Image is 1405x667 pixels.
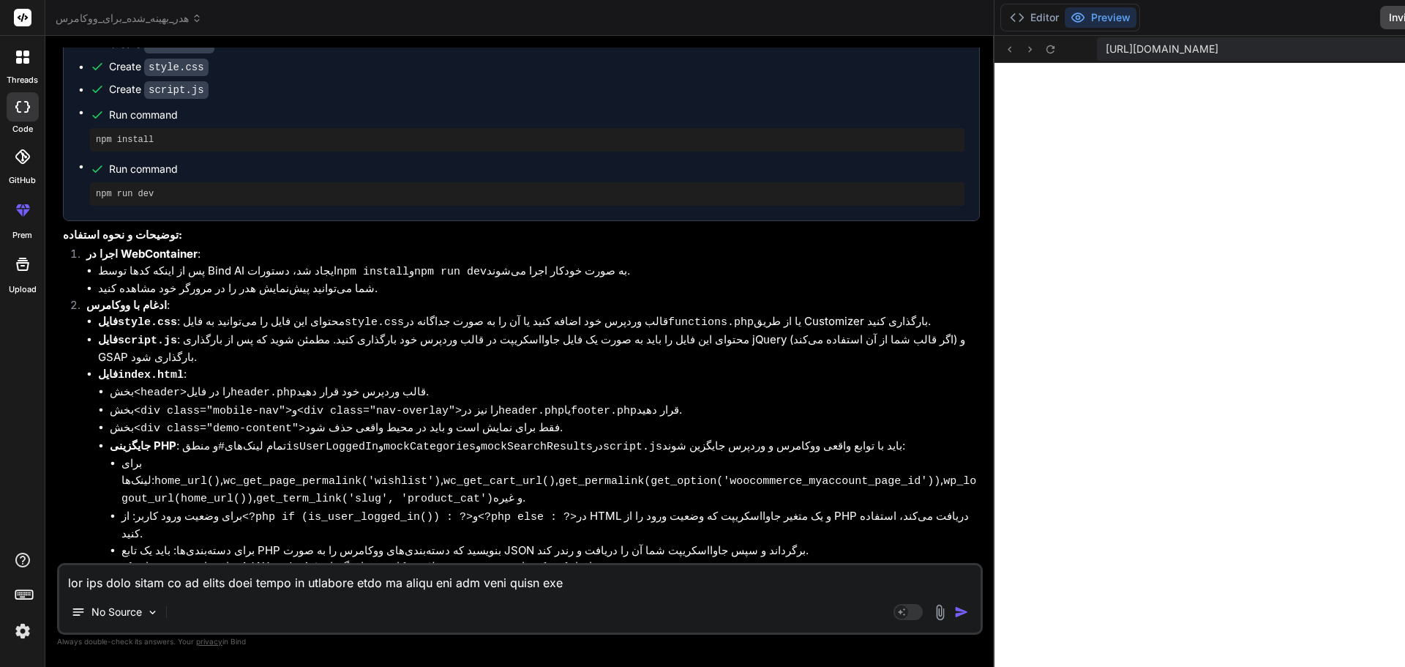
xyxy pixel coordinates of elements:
p: No Source [91,605,142,619]
strong: اجرا در WebContainer [86,247,198,261]
span: هدر_بهینه_شده_برای_ووکامرس [56,11,202,26]
code: header.php [231,387,296,399]
strong: توضیحات و نحوه استفاده: [63,228,182,242]
code: script.js [144,81,209,99]
span: Run command [109,162,964,176]
p: : [86,297,980,314]
code: # [218,441,225,453]
li: : تمام لینک‌های و منطق و و در باید با توابع واقعی ووکامرس و وردپرس جایگزین شوند: [110,438,980,594]
code: wc_get_cart_url() [443,475,555,488]
li: : محتوای این فایل را باید به صورت یک فایل جاوااسکریپت در قالب وردپرس خود بارگذاری کنید. مطمئن شوی... [98,332,980,366]
code: <?php else : ?> [478,511,577,523]
strong: فایل [98,367,184,381]
div: Create [109,59,209,75]
label: GitHub [9,174,36,187]
code: footer.php [571,405,637,417]
code: script.js [603,441,662,453]
code: npm run dev [414,266,487,278]
code: <div class="demo-content"> [134,422,305,435]
label: code [12,123,33,135]
code: style.css [144,59,209,76]
li: بخش فقط برای نمایش است و باید در محیط واقعی حذف شود. [110,420,980,438]
label: Upload [9,283,37,296]
pre: npm install [96,134,959,146]
code: home_url() [154,475,220,488]
code: wc_get_page_permalink('wishlist') [223,475,441,488]
span: Run command [109,108,964,122]
code: <?php if (is_user_logged_in()) : ?> [242,511,473,523]
li: بخش و را نیز در یا قرار دهید. [110,402,980,420]
li: پس از اینکه کدها توسط Bind AI ایجاد شد، دستورات و به صورت خودکار اجرا می‌شوند. [98,263,980,281]
code: style.css [345,316,404,329]
strong: ادغام با ووکامرس [86,298,167,312]
code: mockSearchResults [481,441,593,453]
strong: فایل [98,314,177,328]
p: Always double-check its answers. Your in Bind [57,635,983,649]
label: prem [12,229,32,242]
p: : [86,246,980,263]
strong: فایل [98,332,177,346]
li: برای دسته‌بندی‌ها: باید یک تابع PHP بنویسید که دسته‌بندی‌های ووکامرس را به صورت JSON برگرداند و س... [121,543,980,559]
div: Create [109,82,209,97]
div: Create [109,37,214,52]
code: <div class="mobile-nav"> [134,405,292,417]
span: privacy [196,637,222,646]
label: threads [7,74,38,86]
code: script.js [118,335,177,347]
img: settings [10,619,35,644]
img: attachment [932,604,948,621]
code: index.html [118,369,184,381]
code: functions.php [668,316,754,329]
code: header.php [498,405,564,417]
code: <header> [134,387,187,399]
li: شما می‌توانید پیش‌نمایش هدر را در مرورگر خود مشاهده کنید. [98,280,980,297]
li: برای لینک‌ها: , , , , , و غیره. [121,455,980,508]
button: Preview [1065,7,1136,28]
img: icon [954,605,969,619]
li: برای وضعیت ورود کاربر: از و در HTML و یک متغیر جاوااسکریپت که وضعیت ورود را از PHP دریافت می‌کند،... [121,508,980,543]
li: بخش را در فایل قالب وردپرس خود قرار دهید. [110,384,980,402]
code: mockCategories [383,441,476,453]
li: برای نتایج جستجو: باید یک AJAX endpoint در وردپرس ایجاد کنید که نتایج جستجوی محصولات ووکامرس را ب... [121,559,980,575]
span: [URL][DOMAIN_NAME] [1106,42,1218,56]
li: : محتوای این فایل را می‌توانید به فایل قالب وردپرس خود اضافه کنید یا آن را به صورت جداگانه در یا ... [98,313,980,332]
li: : [98,366,980,594]
button: Editor [1004,7,1065,28]
code: get_term_link('slug', 'product_cat') [256,493,493,505]
pre: npm run dev [96,188,959,200]
code: isUserLoggedIn [286,441,378,453]
code: <div class="nav-overlay"> [297,405,462,417]
img: Pick Models [146,606,159,619]
strong: جایگزینی PHP [110,439,176,452]
code: npm install [337,266,409,278]
code: get_permalink(get_option('woocommerce_myaccount_page_id')) [558,475,940,488]
code: style.css [118,316,177,329]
